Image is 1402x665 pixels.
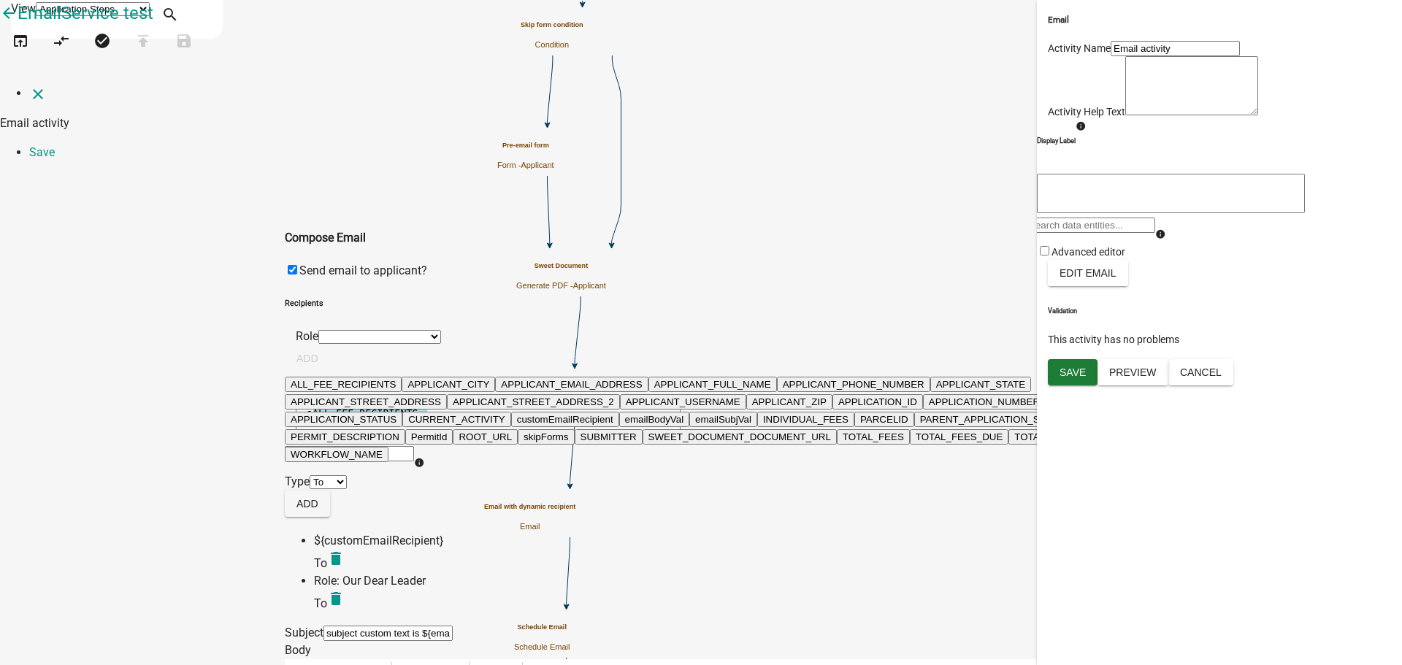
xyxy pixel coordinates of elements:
ngb-highlight: skipForms [524,431,568,442]
label: Activity Help Text [1048,106,1125,118]
ngb-highlight: PermitId [411,431,448,442]
ngb-highlight: SUBMITTER [581,431,637,442]
ngb-highlight: ALL_FEE_RECIPIENTS [291,379,396,390]
button: Cancel [1168,359,1233,385]
i: compare_arrows [53,32,70,53]
label: Body [285,643,311,657]
ngb-highlight: APPLICATION_STATUS [291,414,397,425]
ngb-highlight: INDIVIDUAL_FEES [763,414,849,425]
ngb-highlight: emailBodyVal [625,414,684,425]
i: open_in_browser [12,32,29,53]
i: info [1155,229,1165,239]
span: Save [1060,366,1086,377]
ngb-highlight: APPLICANT_USERNAME [626,396,740,407]
ngb-highlight: emailSubjVal [695,414,751,425]
h6: Validation [1048,306,1391,316]
ngb-highlight: APPLICANT_CITY [407,379,489,390]
ngb-highlight: PERMIT_DESCRIPTION [291,431,399,442]
h6: Display Label [1037,136,1076,146]
input: Send email to applicant? [288,265,297,274]
span: Role: Our Dear Leader [314,574,426,588]
button: Publish [123,26,164,58]
button: Edit Email [1048,260,1128,286]
button: No problems [82,26,123,58]
ngb-highlight: APPLICATION_ID [838,396,917,407]
ngb-highlight: APPLICATION_NUMBER [929,396,1040,407]
ngb-highlight: APPLICANT_STREET_ADDRESS [291,396,441,407]
ngb-highlight: APPLICANT_STATE [936,379,1025,390]
ngb-highlight: APPLICANT_PHONE_NUMBER [783,379,924,390]
label: Role [296,329,318,343]
ngb-highlight: ROOT_URL [459,431,512,442]
ngb-highlight: PARENT_APPLICATION_STATUS [920,414,1070,425]
span: To [314,556,327,570]
h4: Compose Email [285,229,1117,247]
i: publish [134,32,152,53]
label: Advanced editor [1037,246,1125,258]
span: To [314,596,327,610]
ngb-highlight: APPLICANT_EMAIL_ADDRESS [501,379,642,390]
label: Type [285,474,310,488]
i: delete [327,550,345,567]
a: Save [29,145,55,159]
i: info [1076,121,1086,131]
p: This activity has no problems [1048,332,1391,347]
span: ${customEmailRecipient} [314,534,443,547]
label: Subject [285,626,323,639]
ngb-highlight: APPLICANT_ZIP [752,396,827,407]
button: Add [285,491,330,517]
h5: Email [1048,14,1391,26]
ngb-highlight: APPLICANT_STREET_ADDRESS_2 [453,396,614,407]
ngb-highlight: TOTAL_FEES_PAID [1014,431,1103,442]
button: Save [164,26,204,58]
ngb-highlight: SWEET_DOCUMENT_DOCUMENT_URL [648,431,831,442]
ngb-highlight: customEmailRecipient [517,414,613,425]
i: close [29,85,47,103]
button: Add [285,345,330,372]
i: delete [327,590,345,607]
ngb-highlight: APPLICANT_FULL_NAME [654,379,771,390]
ngb-highlight: WORKFLOW_NAME [291,449,383,460]
ngb-highlight: TOTAL_FEES [843,431,904,442]
ngb-highlight: TOTAL_FEES_DUE [916,431,1003,442]
button: Auto Layout [41,26,82,58]
button: Preview [1098,359,1168,385]
ngb-highlight: CURRENT_ACTIVITY [408,414,505,425]
input: Search data entities... [1026,218,1155,233]
i: info [414,458,424,468]
i: save [175,32,193,53]
h6: Recipients [285,298,1117,310]
label: Send email to applicant? [285,264,427,277]
i: check_circle [93,32,111,53]
ngb-highlight: PARCELID [860,414,908,425]
label: Activity Name [1048,42,1111,54]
